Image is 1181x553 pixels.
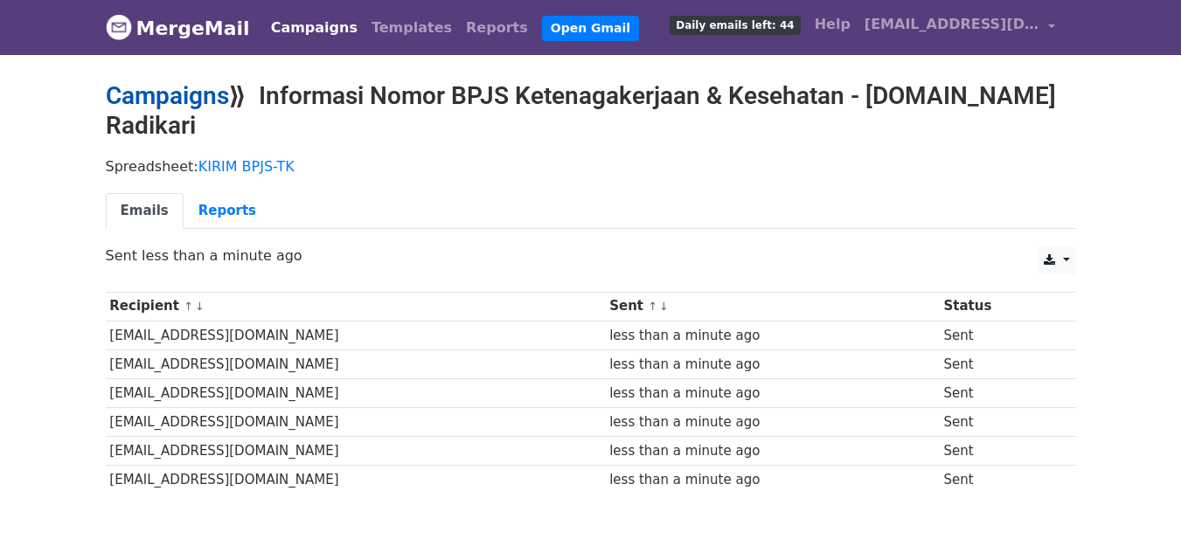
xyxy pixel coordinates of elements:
[609,441,935,461] div: less than a minute ago
[106,246,1076,265] p: Sent less than a minute ago
[106,193,184,229] a: Emails
[106,81,229,110] a: Campaigns
[808,7,858,42] a: Help
[264,10,365,45] a: Campaigns
[106,408,606,437] td: [EMAIL_ADDRESS][DOMAIN_NAME]
[648,300,657,313] a: ↑
[940,466,1059,494] td: Sent
[106,466,606,494] td: [EMAIL_ADDRESS][DOMAIN_NAME]
[106,321,606,349] td: [EMAIL_ADDRESS][DOMAIN_NAME]
[663,7,807,42] a: Daily emails left: 44
[195,300,205,313] a: ↓
[184,300,193,313] a: ↑
[940,437,1059,466] td: Sent
[106,437,606,466] td: [EMAIL_ADDRESS][DOMAIN_NAME]
[542,16,639,41] a: Open Gmail
[106,10,250,46] a: MergeMail
[940,408,1059,437] td: Sent
[106,14,132,40] img: MergeMail logo
[609,412,935,432] div: less than a minute ago
[609,384,935,404] div: less than a minute ago
[106,349,606,378] td: [EMAIL_ADDRESS][DOMAIN_NAME]
[106,378,606,407] td: [EMAIL_ADDRESS][DOMAIN_NAME]
[940,321,1059,349] td: Sent
[940,292,1059,321] th: Status
[940,378,1059,407] td: Sent
[609,355,935,375] div: less than a minute ago
[670,16,800,35] span: Daily emails left: 44
[609,326,935,346] div: less than a minute ago
[106,292,606,321] th: Recipient
[605,292,939,321] th: Sent
[609,470,935,490] div: less than a minute ago
[865,14,1039,35] span: [EMAIL_ADDRESS][DOMAIN_NAME]
[198,158,295,175] a: KIRIM BPJS-TK
[106,81,1076,140] h2: ⟫ Informasi Nomor BPJS Ketenagakerjaan & Kesehatan - [DOMAIN_NAME] Radikari
[659,300,669,313] a: ↓
[858,7,1062,48] a: [EMAIL_ADDRESS][DOMAIN_NAME]
[106,157,1076,176] p: Spreadsheet:
[365,10,459,45] a: Templates
[184,193,271,229] a: Reports
[1094,469,1181,553] iframe: Chat Widget
[940,349,1059,378] td: Sent
[459,10,535,45] a: Reports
